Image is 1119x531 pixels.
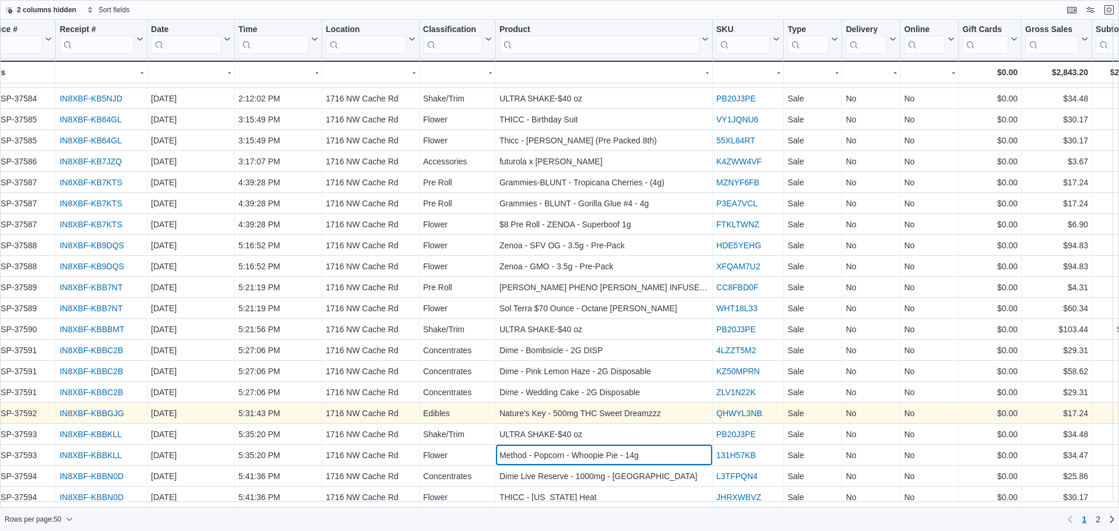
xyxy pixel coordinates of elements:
div: Location [326,24,406,36]
div: No [846,175,896,189]
div: No [846,385,896,399]
div: No [846,301,896,315]
div: Pre Roll [423,175,492,189]
div: $17.24 [1025,196,1088,210]
button: Exit fullscreen [1102,3,1116,17]
div: No [846,92,896,106]
a: IN8XBF-KB7KTS [59,199,122,208]
div: SKU URL [716,24,770,54]
a: IN8XBF-KB7JZQ [59,157,122,166]
div: [DATE] [151,92,231,106]
div: No [846,133,896,147]
div: $0.00 [962,427,1018,441]
div: 2:12:02 PM [238,92,318,106]
div: $0.00 [962,343,1018,357]
div: Dime - Pink Lemon Haze - 2G Disposable [499,364,709,378]
div: No [904,364,955,378]
div: [DATE] [151,259,231,273]
div: $0.00 [962,406,1018,420]
a: JHRXWBVZ [716,493,761,502]
div: $3.67 [1025,154,1088,168]
div: Flower [423,238,492,252]
div: No [846,427,896,441]
div: [DATE] [151,112,231,126]
a: IN8XBF-KBBGJG [59,409,124,418]
div: Gift Card Sales [962,24,1008,54]
div: Sale [787,280,838,294]
div: THICC - Birthday Suit [499,112,709,126]
button: Time [238,24,318,54]
a: 4LZZT5M2 [716,346,756,355]
div: No [904,133,955,147]
div: $0.00 [962,196,1018,210]
div: 1716 NW Cache Rd [326,259,416,273]
div: No [904,406,955,420]
div: Sale [787,322,838,336]
div: 1716 NW Cache Rd [326,427,416,441]
div: Gross Sales [1025,24,1079,36]
div: $30.17 [1025,112,1088,126]
div: $60.34 [1025,301,1088,315]
div: 1716 NW Cache Rd [326,343,416,357]
div: 1716 NW Cache Rd [326,196,416,210]
div: 4:39:28 PM [238,217,318,231]
div: 1716 NW Cache Rd [326,92,416,106]
div: No [904,154,955,168]
a: FTKLTWNZ [716,220,759,229]
button: Sort fields [82,3,134,17]
div: - [716,65,780,79]
a: IN8XBF-KB7KTS [59,178,122,187]
div: Flower [423,133,492,147]
div: Method - Popcorn - Whoopie Pie - 14g [499,448,709,462]
button: 2 columns hidden [1,3,81,17]
div: 1716 NW Cache Rd [326,301,416,315]
div: 1716 NW Cache Rd [326,406,416,420]
div: Sale [787,133,838,147]
div: $6.90 [1025,217,1088,231]
div: [DATE] [151,175,231,189]
div: $0.00 [962,92,1018,106]
span: Rows per page : 50 [5,515,61,524]
div: - [846,65,896,79]
div: Delivery [846,24,887,36]
a: VY1JQNU6 [716,115,758,124]
div: [DATE] [151,343,231,357]
div: - [787,65,838,79]
div: 5:27:06 PM [238,343,318,357]
button: Product [499,24,709,54]
button: Display options [1083,3,1097,17]
button: Type [787,24,838,54]
div: $2,843.20 [1025,65,1088,79]
div: 5:27:06 PM [238,385,318,399]
div: $4.31 [1025,280,1088,294]
button: Gross Sales [1025,24,1088,54]
div: [DATE] [151,238,231,252]
a: Next page [1105,512,1119,526]
div: 1716 NW Cache Rd [326,322,416,336]
div: 3:15:49 PM [238,133,318,147]
div: 3:17:07 PM [238,154,318,168]
div: Thicc - [PERSON_NAME] (Pre Packed 8th) [499,133,709,147]
div: $0.00 [962,364,1018,378]
div: 5:21:19 PM [238,280,318,294]
a: IN8XBF-KB7KTS [59,220,122,229]
a: IN8XBF-KB64GL [59,115,122,124]
div: Online [904,24,945,36]
div: No [904,385,955,399]
div: No [846,406,896,420]
div: ULTRA SHAKE-$40 oz [499,322,709,336]
div: Sale [787,385,838,399]
div: No [904,343,955,357]
div: Shake/Trim [423,322,492,336]
div: Concentrates [423,385,492,399]
div: Sale [787,448,838,462]
button: Receipt # [59,24,143,54]
div: ULTRA SHAKE-$40 oz [499,427,709,441]
div: Product [499,24,699,36]
button: Online [904,24,955,54]
div: Zenoa - SFV OG - 3.5g - Pre-Pack [499,238,709,252]
div: 4:39:28 PM [238,196,318,210]
div: $34.48 [1025,92,1088,106]
div: [DATE] [151,322,231,336]
a: XFQAM7U2 [716,262,760,271]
